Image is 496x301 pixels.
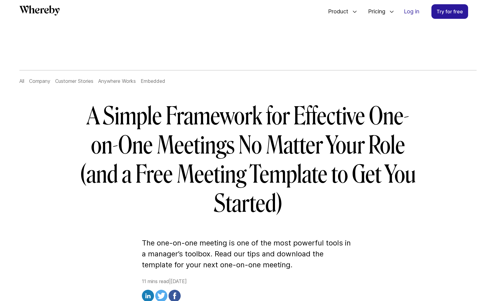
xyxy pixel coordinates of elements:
[19,78,24,84] a: All
[362,2,387,22] span: Pricing
[98,78,136,84] a: Anywhere Works
[322,2,350,22] span: Product
[29,78,50,84] a: Company
[399,5,424,19] a: Log in
[431,4,468,19] a: Try for free
[55,78,93,84] a: Customer Stories
[142,238,354,270] p: The one-on-one meeting is one of the most powerful tools in a manager’s toolbox. Read our tips an...
[141,78,165,84] a: Embedded
[19,5,60,15] svg: Whereby
[19,5,60,18] a: Whereby
[73,102,423,218] h1: A Simple Framework for Effective One-on-One Meetings No Matter Your Role (and a Free Meeting Temp...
